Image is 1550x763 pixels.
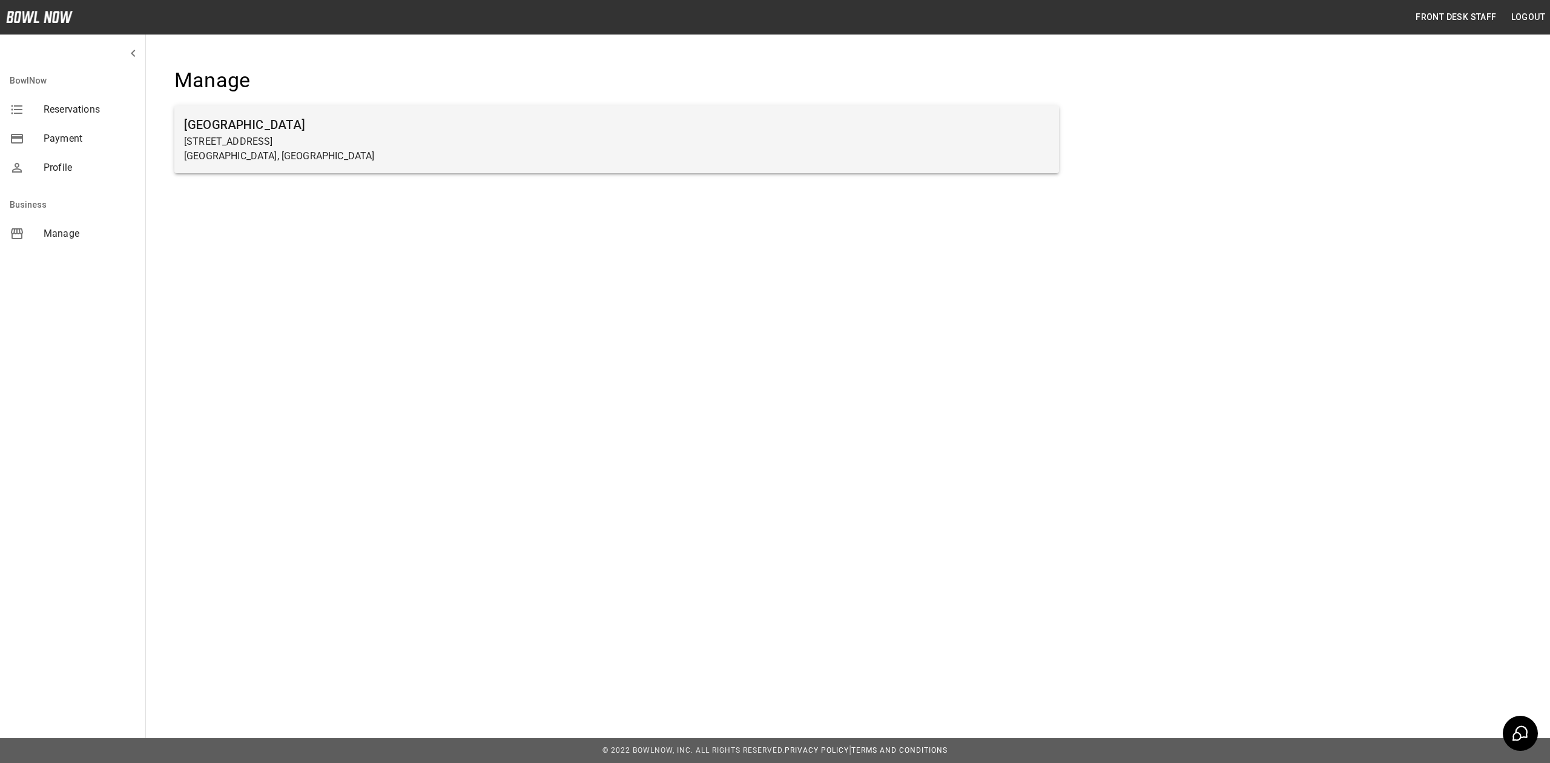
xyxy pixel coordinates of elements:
[184,149,1049,163] p: [GEOGRAPHIC_DATA], [GEOGRAPHIC_DATA]
[1506,6,1550,28] button: Logout
[44,102,136,117] span: Reservations
[44,131,136,146] span: Payment
[851,746,948,755] a: Terms and Conditions
[44,226,136,241] span: Manage
[1411,6,1501,28] button: Front Desk Staff
[602,746,785,755] span: © 2022 BowlNow, Inc. All Rights Reserved.
[184,134,1049,149] p: [STREET_ADDRESS]
[184,115,1049,134] h6: [GEOGRAPHIC_DATA]
[174,68,1059,93] h4: Manage
[6,11,73,23] img: logo
[44,160,136,175] span: Profile
[785,746,849,755] a: Privacy Policy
